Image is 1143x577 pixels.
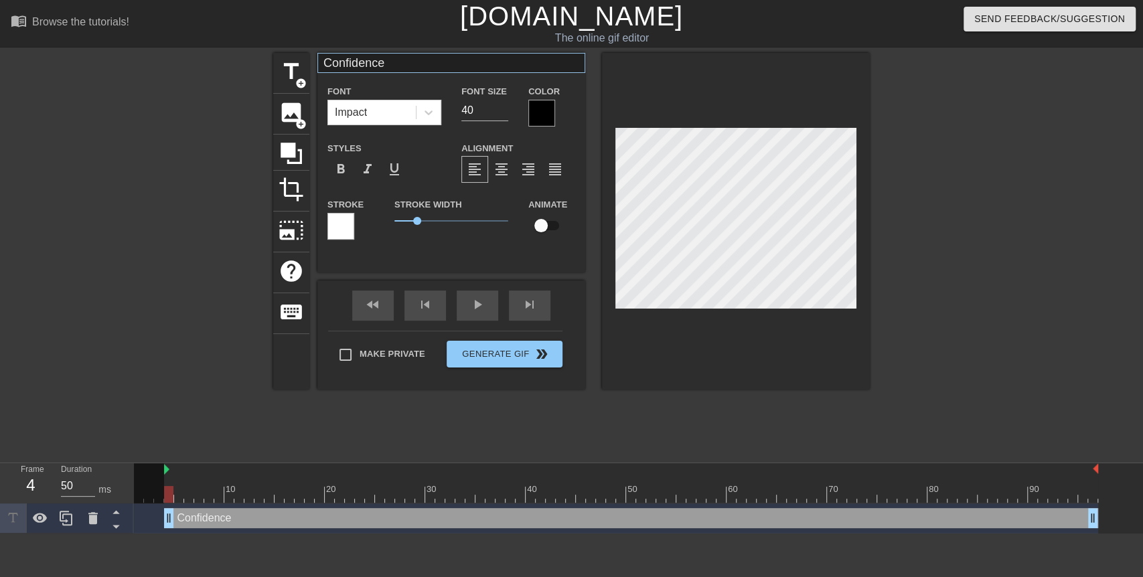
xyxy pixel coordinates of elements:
div: 90 [1029,483,1041,496]
span: add_circle [295,78,307,89]
button: Generate Gif [447,341,562,367]
div: ms [98,483,111,497]
label: Stroke Width [394,198,461,212]
span: play_arrow [469,297,485,313]
div: 4 [21,473,41,497]
label: Font Size [461,85,507,98]
span: double_arrow [534,346,550,362]
div: 80 [929,483,941,496]
label: Styles [327,142,362,155]
span: drag_handle [1086,511,1099,525]
div: Browse the tutorials! [32,16,129,27]
div: The online gif editor [388,30,816,46]
span: drag_handle [162,511,175,525]
label: Duration [61,466,92,474]
div: 70 [828,483,840,496]
span: menu_book [11,13,27,29]
label: Font [327,85,351,98]
span: title [279,59,304,84]
span: add_circle [295,118,307,130]
span: Send Feedback/Suggestion [974,11,1125,27]
span: format_underline [386,161,402,177]
span: format_align_justify [547,161,563,177]
a: Browse the tutorials! [11,13,129,33]
span: format_bold [333,161,349,177]
span: format_align_right [520,161,536,177]
div: 10 [226,483,238,496]
img: bound-end.png [1093,463,1098,474]
span: format_align_left [467,161,483,177]
span: format_align_center [493,161,510,177]
span: photo_size_select_large [279,218,304,243]
label: Animate [528,198,567,212]
span: format_italic [360,161,376,177]
span: Generate Gif [452,346,557,362]
div: 60 [728,483,740,496]
span: skip_next [522,297,538,313]
span: help [279,258,304,284]
button: Send Feedback/Suggestion [964,7,1136,31]
a: [DOMAIN_NAME] [460,1,683,31]
div: Frame [11,463,51,502]
span: keyboard [279,299,304,325]
span: Make Private [360,347,425,361]
label: Alignment [461,142,513,155]
div: Impact [335,104,367,120]
div: 20 [326,483,338,496]
div: 30 [427,483,439,496]
label: Color [528,85,560,98]
div: 50 [627,483,639,496]
span: fast_rewind [365,297,381,313]
span: crop [279,177,304,202]
span: skip_previous [417,297,433,313]
span: image [279,100,304,125]
div: 40 [527,483,539,496]
label: Stroke [327,198,364,212]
